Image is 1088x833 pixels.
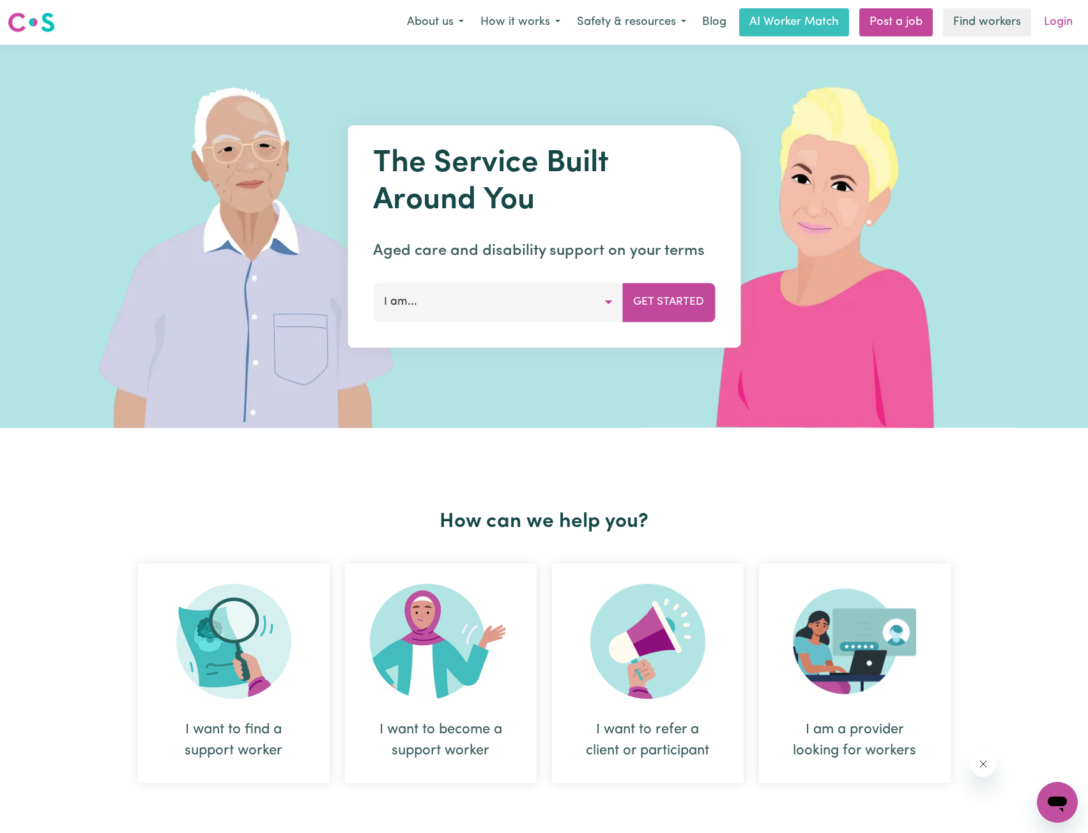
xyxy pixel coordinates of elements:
div: I am a provider looking for workers [759,563,951,783]
div: I am a provider looking for workers [790,719,920,761]
h2: How can we help you? [130,510,958,534]
h1: The Service Built Around You [373,146,715,219]
iframe: Close message [970,751,996,777]
span: Need any help? [8,9,77,19]
a: Find workers [943,8,1031,36]
div: I want to find a support worker [138,563,330,783]
div: I want to become a support worker [345,563,537,783]
iframe: Button to launch messaging window [1037,782,1078,823]
a: AI Worker Match [739,8,849,36]
div: I want to become a support worker [376,719,506,761]
div: I want to find a support worker [169,719,299,761]
a: Login [1036,8,1080,36]
button: About us [399,9,472,36]
div: I want to refer a client or participant [552,563,744,783]
a: Careseekers logo [8,8,55,37]
img: Provider [793,584,917,699]
button: Get Started [622,283,715,321]
p: Aged care and disability support on your terms [373,240,715,263]
img: Careseekers logo [8,11,55,34]
a: Blog [694,8,734,36]
button: How it works [472,9,569,36]
div: I want to refer a client or participant [583,719,713,761]
button: Safety & resources [569,9,694,36]
img: Refer [590,584,705,699]
img: Become Worker [370,584,512,699]
button: I am... [373,283,623,321]
img: Search [176,584,291,699]
a: Post a job [859,8,933,36]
